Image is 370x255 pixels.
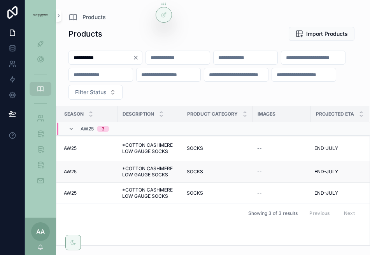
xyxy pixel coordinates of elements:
[248,210,298,216] span: Showing 3 of 3 results
[257,145,262,151] span: --
[25,31,56,198] div: scrollable content
[102,126,105,132] div: 3
[306,30,348,38] span: Import Products
[314,190,338,196] span: END-JULY
[64,111,84,117] span: Season
[316,111,354,117] span: Projected ETA
[82,13,106,21] span: Products
[123,111,154,117] span: Description
[122,187,177,199] span: *COTTON CASHMERE LOW GAUGE SOCKS
[258,111,275,117] span: Images
[122,142,177,155] span: *COTTON CASHMERE LOW GAUGE SOCKS
[314,145,338,151] span: END-JULY
[36,227,45,236] span: AA
[68,28,102,39] h1: Products
[64,145,77,151] span: AW25
[30,14,51,18] img: App logo
[187,190,203,196] span: SOCKS
[75,88,107,96] span: Filter Status
[257,190,262,196] span: --
[187,169,203,175] span: SOCKS
[81,126,94,132] span: AW25
[314,169,338,175] span: END-JULY
[257,169,262,175] span: --
[187,111,238,117] span: Product Category
[133,55,142,61] button: Clear
[64,190,77,196] span: AW25
[68,85,123,100] button: Select Button
[68,12,106,22] a: Products
[64,169,77,175] span: AW25
[187,145,203,151] span: SOCKS
[122,165,177,178] span: *COTTON CASHMERE LOW GAUGE SOCKS
[289,27,354,41] button: Import Products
